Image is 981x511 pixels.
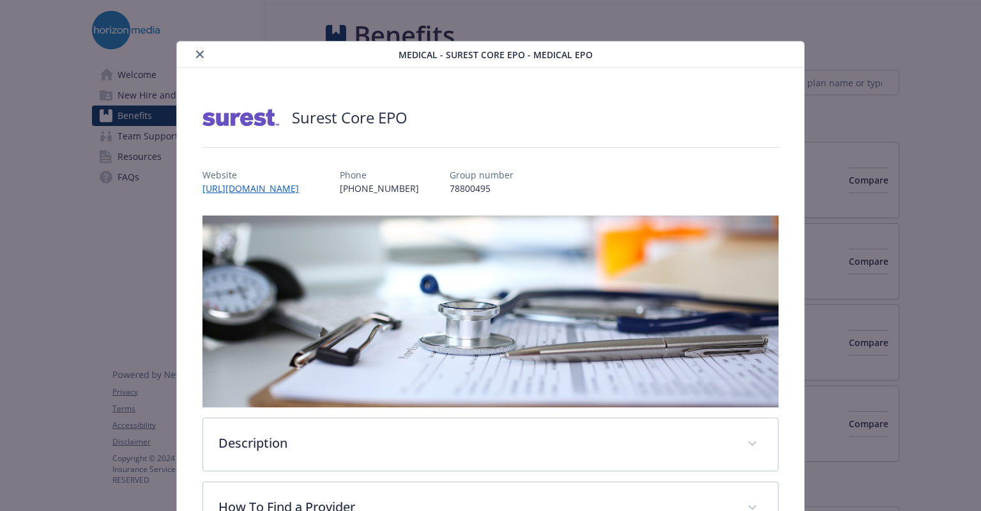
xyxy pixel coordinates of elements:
[203,418,777,471] div: Description
[292,107,407,129] h2: Surest Core EPO
[340,168,419,182] p: Phone
[202,168,309,182] p: Website
[202,216,778,407] img: banner
[202,182,309,194] a: [URL][DOMAIN_NAME]
[450,182,513,195] p: 78800495
[399,48,593,61] span: Medical - Surest Core EPO - Medical EPO
[340,182,419,195] p: [PHONE_NUMBER]
[450,168,513,182] p: Group number
[218,434,731,453] p: Description
[202,98,279,137] img: Surest
[192,47,208,62] button: close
